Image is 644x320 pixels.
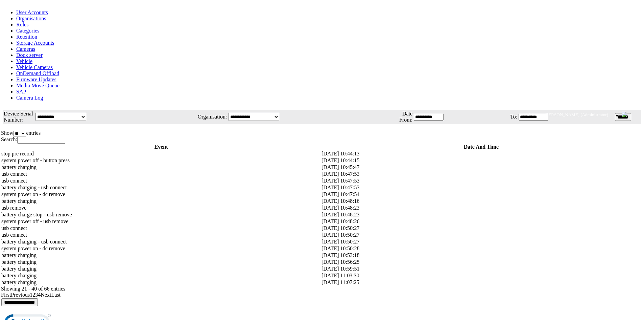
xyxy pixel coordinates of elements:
a: Camera Log [16,95,43,101]
td: [DATE] 10:56:25 [321,259,641,265]
td: [DATE] 10:50:27 [321,232,641,238]
td: [DATE] 10:59:51 [321,265,641,272]
td: [DATE] 10:50:27 [321,225,641,232]
a: Storage Accounts [16,40,54,46]
td: system power off - usb remove [1,218,321,225]
td: [DATE] 11:03:30 [321,272,641,279]
td: [DATE] 10:48:23 [321,205,641,211]
a: Retention [16,34,37,40]
td: [DATE] 10:50:28 [321,245,641,252]
input: Search: [17,137,65,144]
td: system power on - dc remove [1,245,321,252]
td: [DATE] 10:44:13 [321,150,641,157]
a: OnDemand Offload [16,70,59,76]
td: [DATE] 10:50:27 [321,238,641,245]
a: 2 [32,292,35,298]
a: Next [41,292,51,298]
a: Categories [16,28,39,34]
a: Organisations [16,16,46,21]
td: usb connect [1,225,321,232]
td: usb connect [1,171,321,177]
td: battery charging [1,272,321,279]
a: Media Move Queue [16,83,59,88]
a: User Accounts [16,9,48,15]
td: Date From: [390,110,413,123]
td: [DATE] 10:44:15 [321,157,641,164]
a: 1 [30,292,32,298]
a: Dock server [16,52,43,58]
td: [DATE] 10:48:16 [321,198,641,205]
td: [DATE] 10:47:54 [321,191,641,198]
div: Showing 21 - 40 of 66 entries [1,286,641,292]
a: 4 [38,292,41,298]
td: battery charging [1,259,321,265]
td: usb connect [1,177,321,184]
td: battery charging - usb connect [1,184,321,191]
td: usb connect [1,232,321,238]
a: Previous [11,292,30,298]
a: Vehicle [16,58,32,64]
a: SAP [16,89,26,94]
label: Show entries [1,130,41,136]
td: battery charging [1,265,321,272]
a: Firmware Updates [16,77,56,82]
span: Welcome, [PERSON_NAME] (Administrator) [526,112,608,117]
td: [DATE] 10:48:26 [321,218,641,225]
td: usb remove [1,205,321,211]
td: [DATE] 11:07:25 [321,279,641,286]
a: Vehicle Cameras [16,64,53,70]
td: battery charging [1,198,321,205]
a: Roles [16,22,28,27]
th: Date And Time: activate to sort column descending [321,144,641,150]
td: system power on - dc remove [1,191,321,198]
img: bell24.png [622,112,627,117]
a: Last [51,292,61,298]
label: Search: [1,136,65,142]
select: Showentries [13,131,26,136]
td: battery charging [1,164,321,171]
a: First [1,292,11,298]
td: [DATE] 10:53:18 [321,252,641,259]
a: Cameras [16,46,35,52]
td: To: [510,110,518,123]
td: [DATE] 10:45:47 [321,164,641,171]
td: battery charging [1,279,321,286]
td: [DATE] 10:47:53 [321,177,641,184]
td: system power off - button press [1,157,321,164]
span: Organisation: [198,114,227,120]
td: [DATE] 10:48:23 [321,211,641,218]
td: Device Serial Number: [3,110,34,123]
td: battery charging - usb connect [1,238,321,245]
td: stop pre record [1,150,321,157]
td: battery charging [1,252,321,259]
a: 3 [35,292,38,298]
th: Event: activate to sort column ascending [1,144,321,150]
td: battery charge stop - usb remove [1,211,321,218]
td: [DATE] 10:47:53 [321,171,641,177]
td: [DATE] 10:47:53 [321,184,641,191]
